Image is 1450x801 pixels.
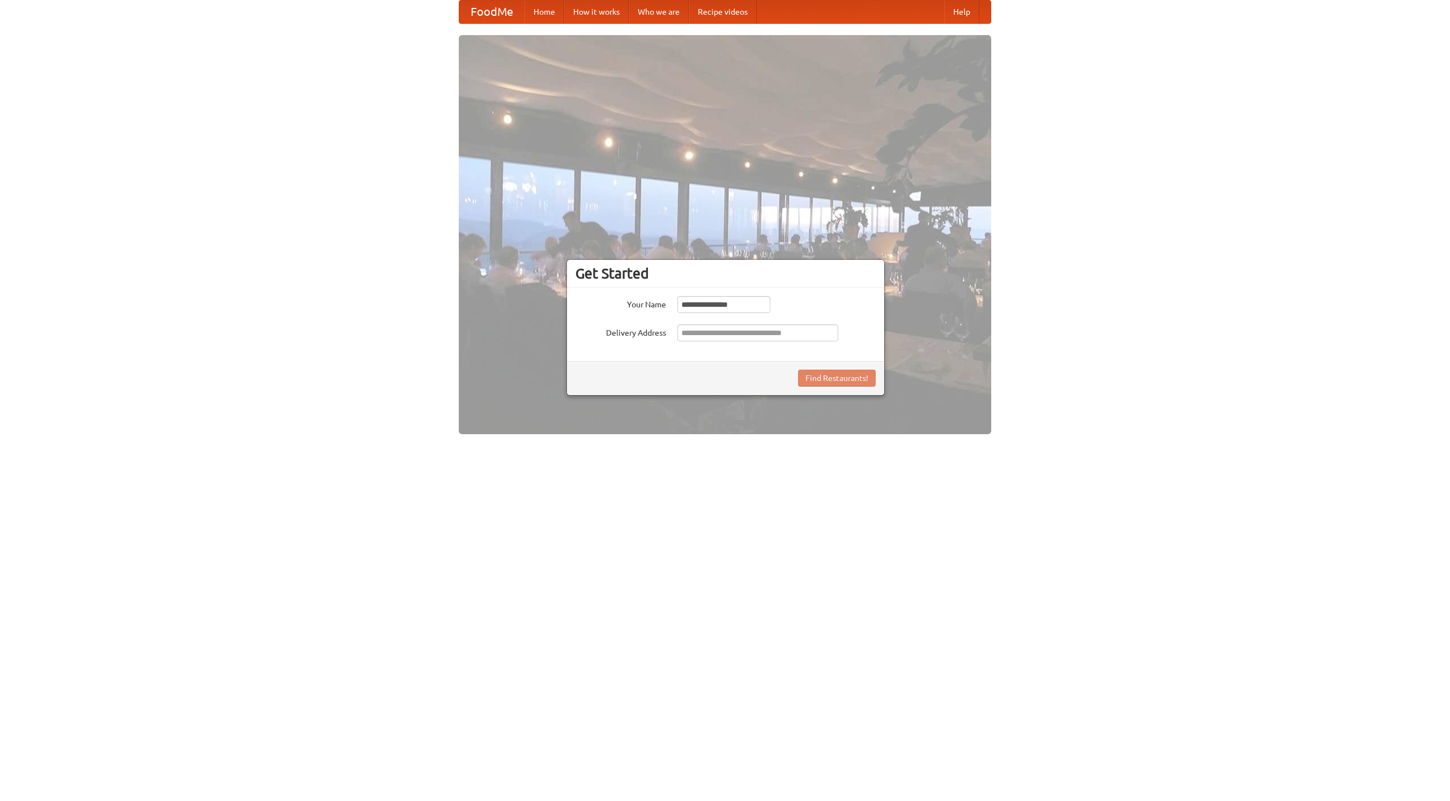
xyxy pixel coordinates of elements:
a: How it works [564,1,629,23]
label: Your Name [575,296,666,310]
button: Find Restaurants! [798,370,876,387]
a: Recipe videos [689,1,757,23]
label: Delivery Address [575,324,666,339]
a: Who we are [629,1,689,23]
a: Help [944,1,979,23]
h3: Get Started [575,265,876,282]
a: FoodMe [459,1,524,23]
a: Home [524,1,564,23]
